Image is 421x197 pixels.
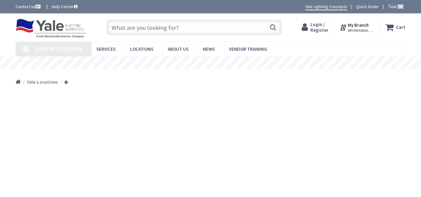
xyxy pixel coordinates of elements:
[302,22,328,33] a: Login / Register
[385,22,405,33] a: Cart
[310,21,328,33] span: Login / Register
[305,3,347,10] a: Yale Lighting Concepts
[107,20,282,35] input: What are you looking for?
[168,46,189,52] span: About Us
[348,28,374,33] span: WYOMISSING, [GEOGRAPHIC_DATA]
[229,46,267,52] span: Vendor Training
[27,79,58,85] strong: Yale-Locations
[388,3,404,9] span: Tour
[130,46,153,52] span: Locations
[16,19,86,38] img: Yale Electric Supply Co.
[96,46,116,52] span: Services
[52,3,78,10] a: Help Center
[16,3,42,10] a: Contact us
[35,45,83,53] span: Shop By Category
[356,3,379,10] a: Quick Order
[340,22,374,33] div: My Branch WYOMISSING, [GEOGRAPHIC_DATA]
[348,22,369,28] strong: My Branch
[396,22,405,33] strong: Cart
[203,46,215,52] span: News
